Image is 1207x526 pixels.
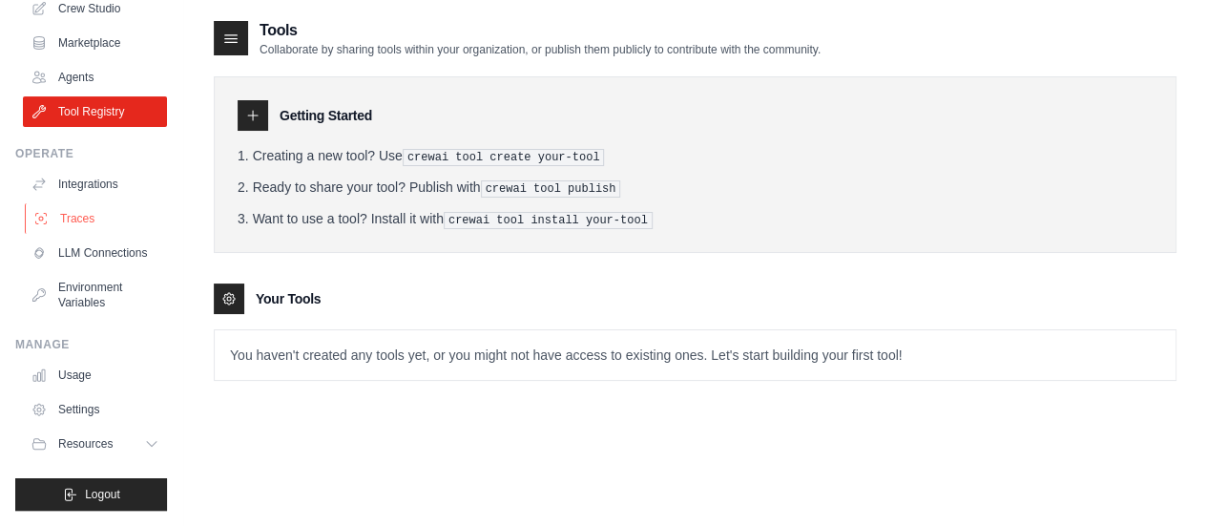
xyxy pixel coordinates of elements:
[15,478,167,511] button: Logout
[280,106,372,125] h3: Getting Started
[23,238,167,268] a: LLM Connections
[23,429,167,459] button: Resources
[481,180,621,198] pre: crewai tool publish
[23,272,167,318] a: Environment Variables
[58,436,113,452] span: Resources
[23,62,167,93] a: Agents
[23,394,167,425] a: Settings
[23,96,167,127] a: Tool Registry
[23,28,167,58] a: Marketplace
[403,149,605,166] pre: crewai tool create your-tool
[256,289,321,308] h3: Your Tools
[215,330,1176,380] p: You haven't created any tools yet, or you might not have access to existing ones. Let's start bui...
[85,487,120,502] span: Logout
[15,337,167,352] div: Manage
[238,146,1153,166] li: Creating a new tool? Use
[15,146,167,161] div: Operate
[260,19,821,42] h2: Tools
[260,42,821,57] p: Collaborate by sharing tools within your organization, or publish them publicly to contribute wit...
[25,203,169,234] a: Traces
[444,212,653,229] pre: crewai tool install your-tool
[23,169,167,200] a: Integrations
[238,178,1153,198] li: Ready to share your tool? Publish with
[23,360,167,390] a: Usage
[238,209,1153,229] li: Want to use a tool? Install it with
